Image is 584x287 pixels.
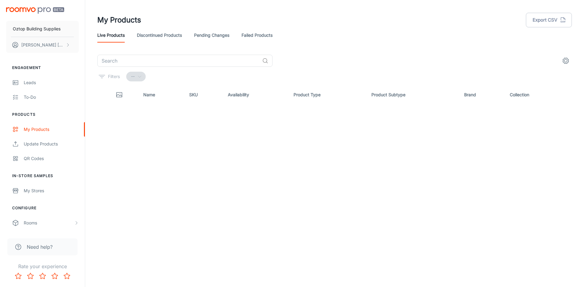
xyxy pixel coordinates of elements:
th: Brand [459,86,505,103]
button: Rate 2 star [24,270,36,282]
div: My Products [24,126,79,133]
p: [PERSON_NAME] [PERSON_NAME] [21,42,64,48]
th: Availability [223,86,289,103]
span: Need help? [27,243,53,251]
a: Discontinued Products [137,28,182,43]
th: Product Subtype [367,86,459,103]
button: Rate 1 star [12,270,24,282]
a: Pending Changes [194,28,229,43]
button: [PERSON_NAME] [PERSON_NAME] [6,37,79,53]
p: Oztop Building Supplies [13,26,61,32]
input: Search [97,55,260,67]
svg: Thumbnail [116,91,123,98]
h1: My Products [97,15,141,26]
div: Leads [24,79,79,86]
div: To-do [24,94,79,101]
div: Update Products [24,141,79,147]
button: settings [560,55,572,67]
div: Rooms [24,220,74,226]
th: Name [138,86,184,103]
div: QR Codes [24,155,79,162]
button: Export CSV [526,13,572,27]
button: Rate 3 star [36,270,49,282]
button: Rate 5 star [61,270,73,282]
p: Rate your experience [5,263,80,270]
a: Failed Products [242,28,273,43]
th: Product Type [289,86,367,103]
button: Rate 4 star [49,270,61,282]
th: Collection [505,86,572,103]
th: SKU [184,86,223,103]
img: Roomvo PRO Beta [6,7,64,14]
a: Live Products [97,28,125,43]
button: Oztop Building Supplies [6,21,79,37]
div: My Stores [24,187,79,194]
